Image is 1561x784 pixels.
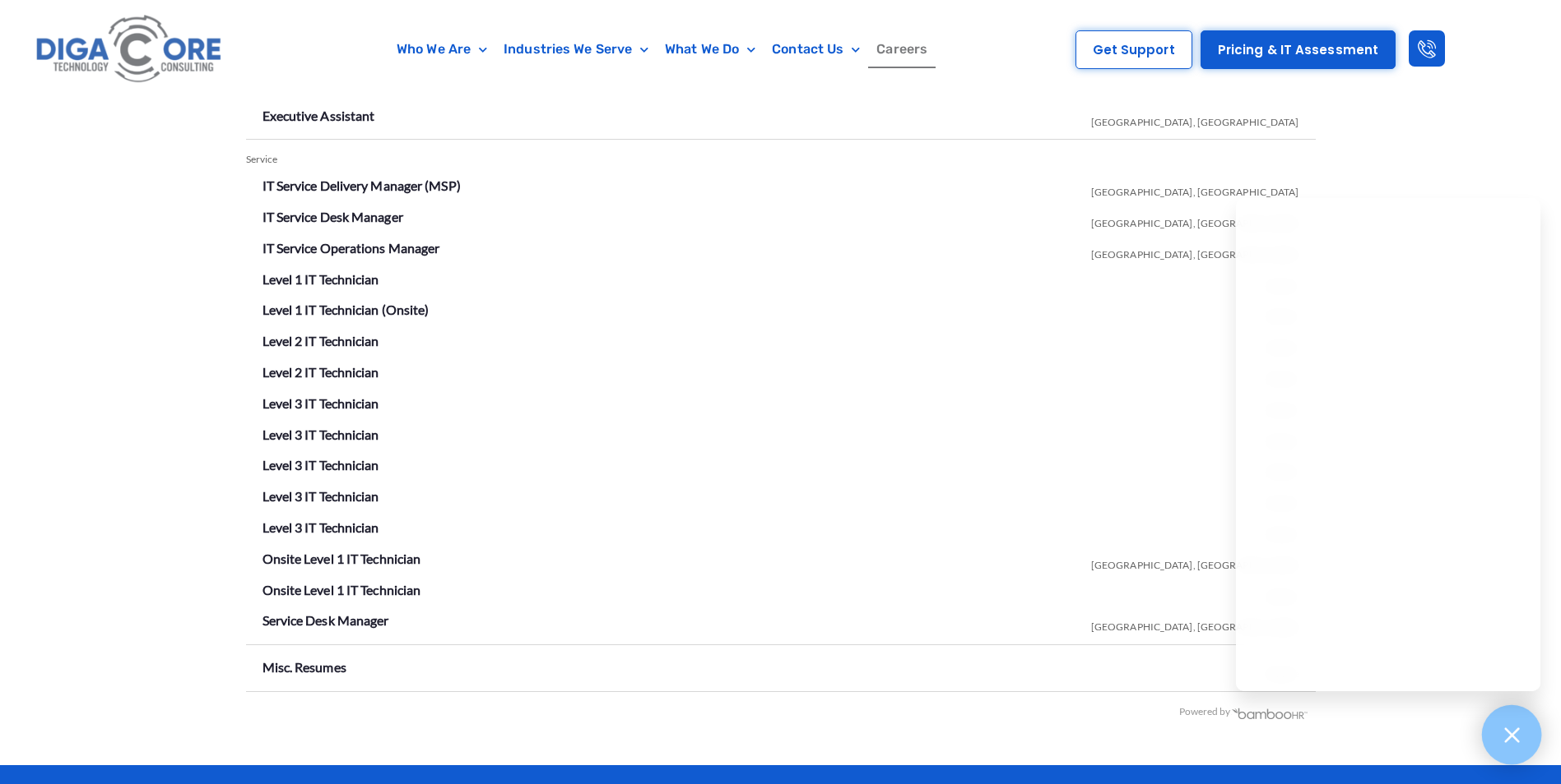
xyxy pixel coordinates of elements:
span: [GEOGRAPHIC_DATA], [GEOGRAPHIC_DATA] [1091,236,1299,267]
a: IT Service Operations Manager [262,240,440,256]
span: [GEOGRAPHIC_DATA], [GEOGRAPHIC_DATA] [1091,546,1299,578]
a: Level 1 IT Technician [262,271,379,287]
a: Misc. Resumes [262,659,346,675]
span: [GEOGRAPHIC_DATA], [GEOGRAPHIC_DATA] [1091,205,1299,236]
a: Who We Are [388,30,495,68]
a: Level 3 IT Technician [262,427,379,442]
a: Level 2 IT Technician [262,333,379,348]
img: Digacore logo 1 [31,8,228,91]
a: Level 3 IT Technician [262,519,379,535]
nav: Menu [307,30,1017,68]
a: Get Support [1076,30,1192,69]
div: Powered by [246,700,1308,724]
a: Executive Assistant [262,108,375,123]
a: Onsite Level 1 IT Technician [262,582,421,597]
iframe: Chatgenie Messenger [1236,198,1540,691]
span: [GEOGRAPHIC_DATA], [GEOGRAPHIC_DATA] [1091,173,1299,205]
a: Pricing & IT Assessment [1201,30,1396,69]
img: BambooHR - HR software [1231,706,1308,719]
a: Level 1 IT Technician (Onsite) [262,302,430,317]
a: Level 3 IT Technician [262,457,379,473]
a: Level 3 IT Technician [262,395,379,411]
a: Careers [868,30,936,68]
span: Get Support [1093,44,1175,56]
a: IT Service Delivery Manager (MSP) [262,178,461,193]
a: Service Desk Manager [262,612,389,628]
span: [GEOGRAPHIC_DATA], [GEOGRAPHIC_DATA] [1091,104,1299,135]
a: Onsite Level 1 IT Technician [262,551,421,566]
a: IT Service Desk Manager [262,209,403,224]
div: Service [246,148,1316,172]
a: Level 3 IT Technician [262,488,379,504]
span: [GEOGRAPHIC_DATA], [GEOGRAPHIC_DATA] [1091,608,1299,639]
a: What We Do [657,30,764,68]
a: Contact Us [764,30,868,68]
span: Pricing & IT Assessment [1218,44,1378,56]
a: Level 2 IT Technician [262,364,379,380]
a: Industries We Serve [495,30,657,68]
